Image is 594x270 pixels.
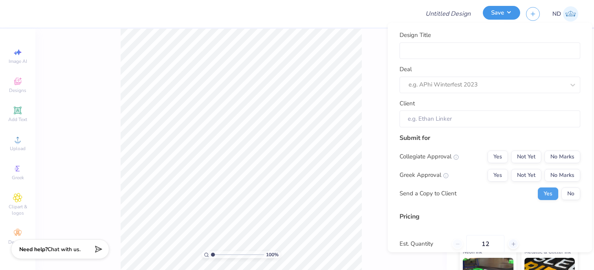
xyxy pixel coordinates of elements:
[483,6,520,20] button: Save
[400,31,431,40] label: Design Title
[12,174,24,181] span: Greek
[9,58,27,64] span: Image AI
[563,6,578,22] img: Neha Daga
[400,189,456,198] div: Send a Copy to Client
[400,99,415,108] label: Client
[538,187,558,200] button: Yes
[511,169,541,181] button: Not Yet
[488,169,508,181] button: Yes
[400,152,459,161] div: Collegiate Approval
[544,169,580,181] button: No Marks
[10,145,26,152] span: Upload
[552,9,561,18] span: ND
[400,239,446,248] label: Est. Quantity
[400,211,580,221] div: Pricing
[400,65,412,74] label: Deal
[266,251,279,258] span: 100 %
[400,110,580,127] input: e.g. Ethan Linker
[8,239,27,245] span: Decorate
[511,150,541,163] button: Not Yet
[8,116,27,123] span: Add Text
[488,150,508,163] button: Yes
[544,150,580,163] button: No Marks
[419,6,477,22] input: Untitled Design
[4,204,31,216] span: Clipart & logos
[9,87,26,94] span: Designs
[48,246,81,253] span: Chat with us.
[561,187,580,200] button: No
[400,133,580,142] div: Submit for
[400,171,449,180] div: Greek Approval
[466,235,504,253] input: – –
[19,246,48,253] strong: Need help?
[552,6,578,22] a: ND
